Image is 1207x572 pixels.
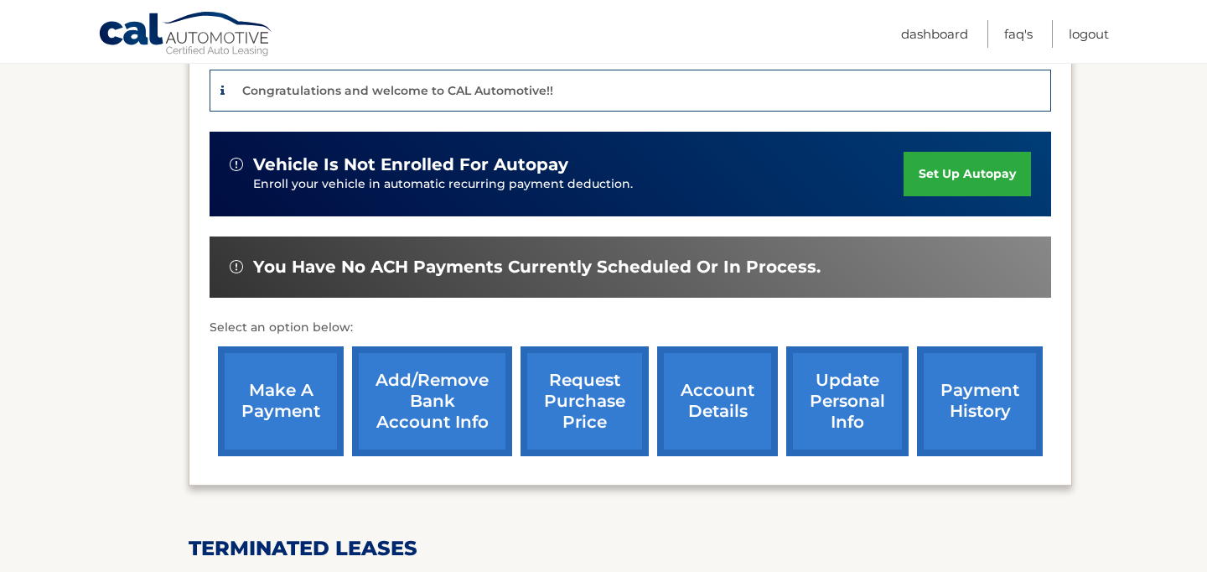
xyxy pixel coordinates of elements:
a: account details [657,346,778,456]
h2: terminated leases [189,536,1072,561]
a: Logout [1069,20,1109,48]
a: set up autopay [904,152,1031,196]
a: Add/Remove bank account info [352,346,512,456]
a: make a payment [218,346,344,456]
a: update personal info [786,346,909,456]
p: Select an option below: [210,318,1051,338]
img: alert-white.svg [230,158,243,171]
img: alert-white.svg [230,260,243,273]
a: FAQ's [1004,20,1033,48]
p: Congratulations and welcome to CAL Automotive!! [242,83,553,98]
p: Enroll your vehicle in automatic recurring payment deduction. [253,175,904,194]
a: request purchase price [521,346,649,456]
span: You have no ACH payments currently scheduled or in process. [253,257,821,278]
a: Cal Automotive [98,11,274,60]
span: vehicle is not enrolled for autopay [253,154,568,175]
a: payment history [917,346,1043,456]
a: Dashboard [901,20,968,48]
